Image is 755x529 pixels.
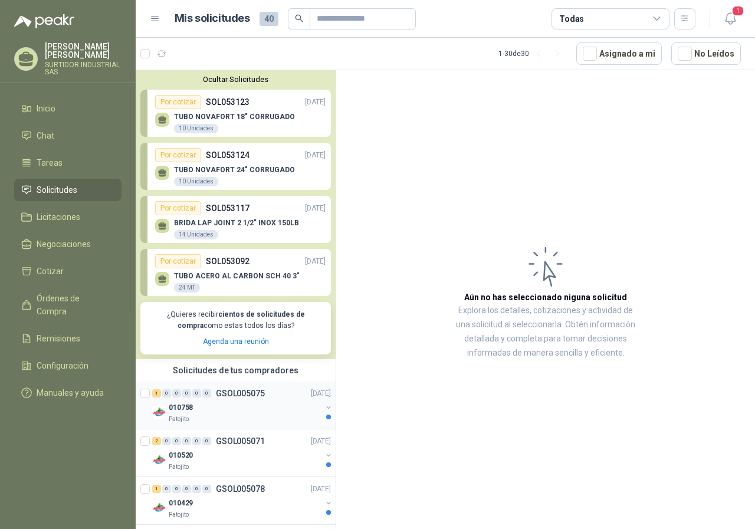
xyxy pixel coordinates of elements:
a: Por cotizarSOL053092[DATE] TUBO ACERO AL CARBON SCH 40 3"24 MT [140,249,331,296]
span: Manuales y ayuda [37,386,104,399]
a: Negociaciones [14,233,122,255]
p: SOL053092 [206,255,250,268]
p: [DATE] [305,203,326,214]
div: Por cotizar [155,95,201,109]
a: 1 0 0 0 0 0 GSOL005078[DATE] Company Logo010429Patojito [152,482,333,520]
p: 010520 [169,449,193,461]
button: Ocultar Solicitudes [140,75,331,84]
a: Agenda una reunión [203,337,269,346]
div: 0 [202,389,211,397]
div: 1 [152,485,161,493]
div: Por cotizar [155,201,201,215]
a: Por cotizarSOL053117[DATE] BRIDA LAP JOINT 2 1/2" INOX 150LB14 Unidades [140,196,331,243]
button: Asignado a mi [576,42,662,65]
a: Chat [14,124,122,147]
p: [DATE] [305,150,326,161]
span: Órdenes de Compra [37,292,110,318]
div: Por cotizar [155,148,201,162]
p: SOL053117 [206,202,250,215]
button: 1 [720,8,741,29]
div: 0 [172,485,181,493]
span: Licitaciones [37,211,80,224]
span: 1 [731,5,744,17]
p: 010429 [169,497,193,508]
img: Company Logo [152,501,166,515]
span: Inicio [37,102,55,115]
div: 1 [152,389,161,397]
a: Remisiones [14,327,122,350]
a: Cotizar [14,260,122,282]
p: GSOL005071 [216,437,265,445]
a: 1 0 0 0 0 0 GSOL005075[DATE] Company Logo010758Patojito [152,386,333,424]
p: [DATE] [305,256,326,267]
p: TUBO ACERO AL CARBON SCH 40 3" [174,272,300,280]
div: 0 [182,389,191,397]
div: Por cotizar [155,254,201,268]
div: 0 [182,485,191,493]
a: Licitaciones [14,206,122,228]
p: [DATE] [311,387,331,399]
div: 0 [182,437,191,445]
a: Solicitudes [14,179,122,201]
div: 0 [162,389,171,397]
img: Company Logo [152,453,166,467]
p: Patojito [169,462,189,472]
div: 0 [172,389,181,397]
span: Tareas [37,156,63,169]
div: 0 [162,485,171,493]
a: Manuales y ayuda [14,382,122,404]
div: 10 Unidades [174,124,218,133]
div: 14 Unidades [174,230,218,239]
p: [DATE] [311,483,331,494]
div: 2 [152,437,161,445]
div: Todas [559,12,584,25]
p: BRIDA LAP JOINT 2 1/2" INOX 150LB [174,219,299,227]
div: 0 [192,437,201,445]
span: Remisiones [37,332,80,345]
span: 40 [260,12,278,26]
a: 2 0 0 0 0 0 GSOL005071[DATE] Company Logo010520Patojito [152,434,333,472]
p: 010758 [169,402,193,413]
div: 0 [202,437,211,445]
span: Chat [37,129,54,142]
div: 0 [192,389,201,397]
h1: Mis solicitudes [175,10,250,27]
p: GSOL005078 [216,485,265,493]
a: Inicio [14,97,122,120]
b: cientos de solicitudes de compra [178,310,305,330]
div: 10 Unidades [174,177,218,186]
p: GSOL005075 [216,389,265,397]
img: Logo peakr [14,14,74,28]
div: 0 [162,437,171,445]
span: Solicitudes [37,183,77,196]
p: SOL053123 [206,96,250,109]
p: [DATE] [305,97,326,108]
span: search [295,14,303,22]
p: [DATE] [311,435,331,446]
div: Ocultar SolicitudesPor cotizarSOL053123[DATE] TUBO NOVAFORT 18" CORRUGADO10 UnidadesPor cotizarSO... [136,70,336,359]
a: Por cotizarSOL053124[DATE] TUBO NOVAFORT 24" CORRUGADO10 Unidades [140,143,331,190]
div: 0 [192,485,201,493]
button: No Leídos [671,42,741,65]
p: Patojito [169,415,189,424]
p: SURTIDOR INDUSTRIAL SAS [45,61,122,75]
div: 0 [172,437,181,445]
p: [PERSON_NAME] [PERSON_NAME] [45,42,122,59]
h3: Aún no has seleccionado niguna solicitud [464,291,627,304]
p: SOL053124 [206,149,250,162]
p: Explora los detalles, cotizaciones y actividad de una solicitud al seleccionarla. Obtén informaci... [454,304,637,360]
a: Tareas [14,152,122,174]
p: Patojito [169,510,189,520]
a: Configuración [14,354,122,377]
p: ¿Quieres recibir como estas todos los días? [147,309,324,331]
img: Company Logo [152,405,166,419]
div: 0 [202,485,211,493]
span: Negociaciones [37,238,91,251]
p: TUBO NOVAFORT 24" CORRUGADO [174,166,295,174]
p: TUBO NOVAFORT 18" CORRUGADO [174,113,295,121]
span: Configuración [37,359,88,372]
div: 24 MT [174,283,200,293]
a: Por cotizarSOL053123[DATE] TUBO NOVAFORT 18" CORRUGADO10 Unidades [140,90,331,137]
div: Solicitudes de tus compradores [136,359,336,382]
span: Cotizar [37,265,64,278]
